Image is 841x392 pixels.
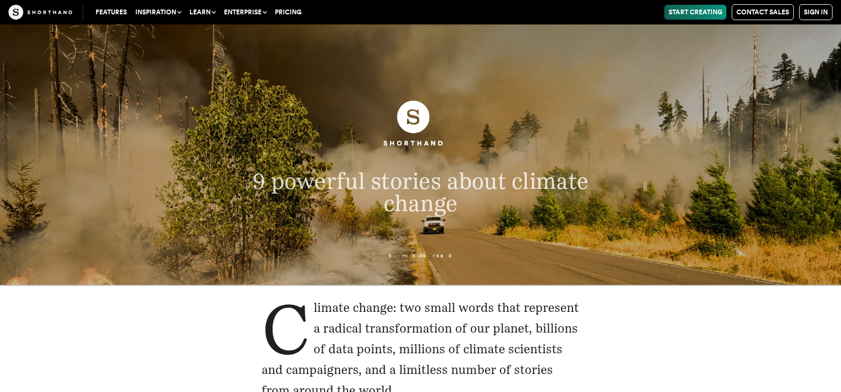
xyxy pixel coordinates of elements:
[253,167,588,216] span: 9 powerful stories about climate change
[91,5,131,20] a: Features
[8,5,72,20] img: The Craft
[185,5,220,20] button: Learn
[732,4,794,20] a: Contact Sales
[664,5,726,20] a: Start Creating
[220,5,271,20] button: Enterprise
[131,5,185,20] button: Inspiration
[799,4,833,20] a: Sign in
[271,5,306,20] a: Pricing
[210,252,631,258] p: 6 minute read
